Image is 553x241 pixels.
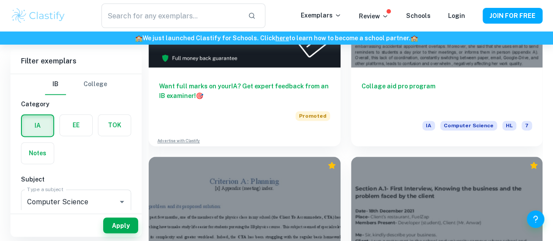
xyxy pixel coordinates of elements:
[522,121,532,130] span: 7
[502,121,516,130] span: HL
[21,143,54,164] button: Notes
[45,74,66,95] button: IB
[448,12,465,19] a: Login
[60,115,92,136] button: EE
[22,115,53,136] button: IA
[27,185,63,193] label: Type a subject
[406,12,431,19] a: Schools
[296,111,330,121] span: Promoted
[529,161,538,170] div: Premium
[440,121,497,130] span: Computer Science
[21,175,131,184] h6: Subject
[359,11,389,21] p: Review
[116,196,128,208] button: Open
[10,7,66,24] img: Clastify logo
[98,115,131,136] button: TOK
[83,74,107,95] button: College
[275,35,289,42] a: here
[10,49,142,73] h6: Filter exemplars
[327,161,336,170] div: Premium
[410,35,418,42] span: 🏫
[527,210,544,228] button: Help and Feedback
[45,74,107,95] div: Filter type choice
[196,92,203,99] span: 🎯
[2,33,551,43] h6: We just launched Clastify for Schools. Click to learn how to become a school partner.
[135,35,143,42] span: 🏫
[422,121,435,130] span: IA
[157,138,200,144] a: Advertise with Clastify
[483,8,543,24] button: JOIN FOR FREE
[301,10,341,20] p: Exemplars
[362,81,532,110] h6: Collage aid pro program
[101,3,241,28] input: Search for any exemplars...
[21,99,131,109] h6: Category
[103,217,138,233] button: Apply
[159,81,330,101] h6: Want full marks on your IA ? Get expert feedback from an IB examiner!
